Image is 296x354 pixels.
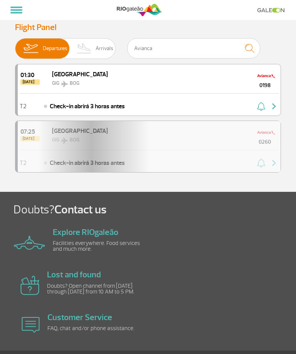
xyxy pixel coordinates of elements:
[20,79,40,85] span: [DATE]
[257,102,265,111] img: sino-painel-voo.svg
[70,80,79,86] span: BOG
[269,102,279,111] img: seta-direita-painel-voo.svg
[18,39,43,59] img: slider-embarque
[52,80,59,86] span: GIG
[14,236,45,250] img: airplane icon
[20,104,27,109] span: T2
[47,283,136,295] p: Doubts? Open channel from [DATE] through [DATE] from 10 AM to 5 PM.
[53,240,141,252] p: Facilities everywhere. Food services and much more.
[96,39,113,59] span: Arrivals
[47,269,101,280] a: Lost and found
[54,202,106,217] span: Contact us
[47,312,112,323] a: Customer Service
[50,102,125,111] span: Check-in abrirá 3 horas antes
[22,317,40,333] img: airplane icon
[73,39,96,59] img: slider-desembarque
[251,81,279,89] span: 0198
[52,70,108,78] span: [GEOGRAPHIC_DATA]
[127,38,260,59] input: Flight, city or airline
[257,70,276,82] img: Avianca
[20,276,39,295] img: airplane icon
[47,325,136,331] p: FAQ, chat and/or phone assistance.
[53,227,118,238] a: Explore RIOgaleão
[43,39,67,59] span: Departures
[20,72,40,78] span: 2025-08-27 01:30:00
[13,203,296,217] h1: Doubts?
[15,22,281,32] h3: Flight Panel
